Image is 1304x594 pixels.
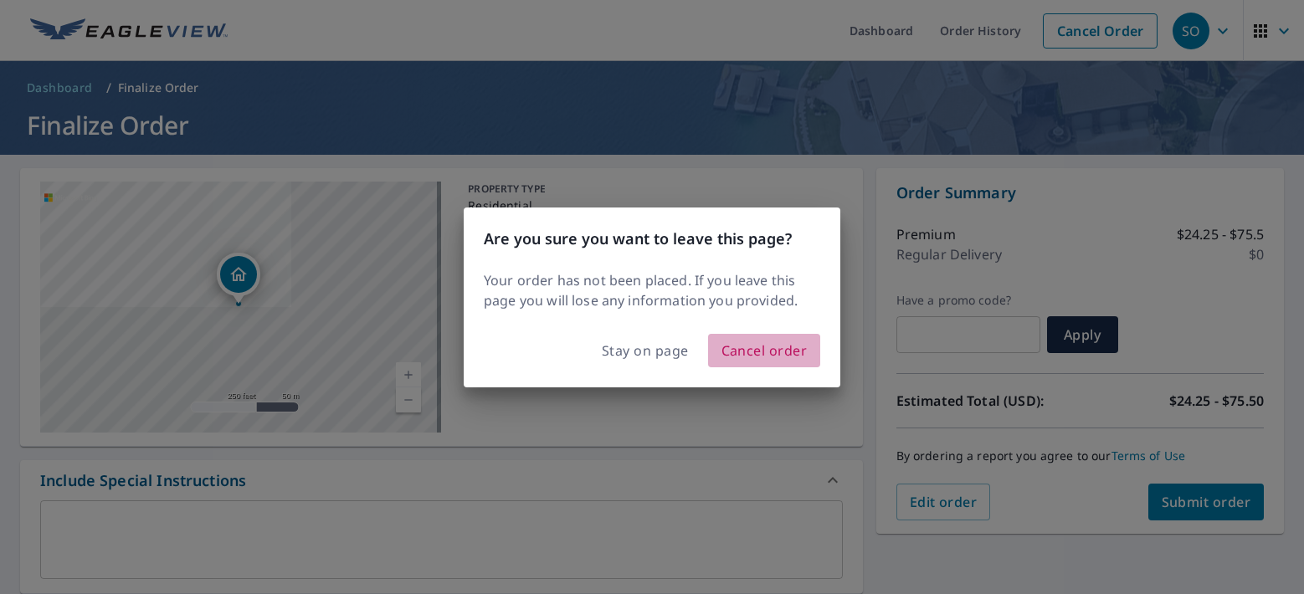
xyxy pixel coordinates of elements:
[484,228,820,250] h3: Are you sure you want to leave this page?
[721,339,808,362] span: Cancel order
[484,270,820,310] p: Your order has not been placed. If you leave this page you will lose any information you provided.
[602,339,689,362] span: Stay on page
[589,335,701,366] button: Stay on page
[708,334,821,367] button: Cancel order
